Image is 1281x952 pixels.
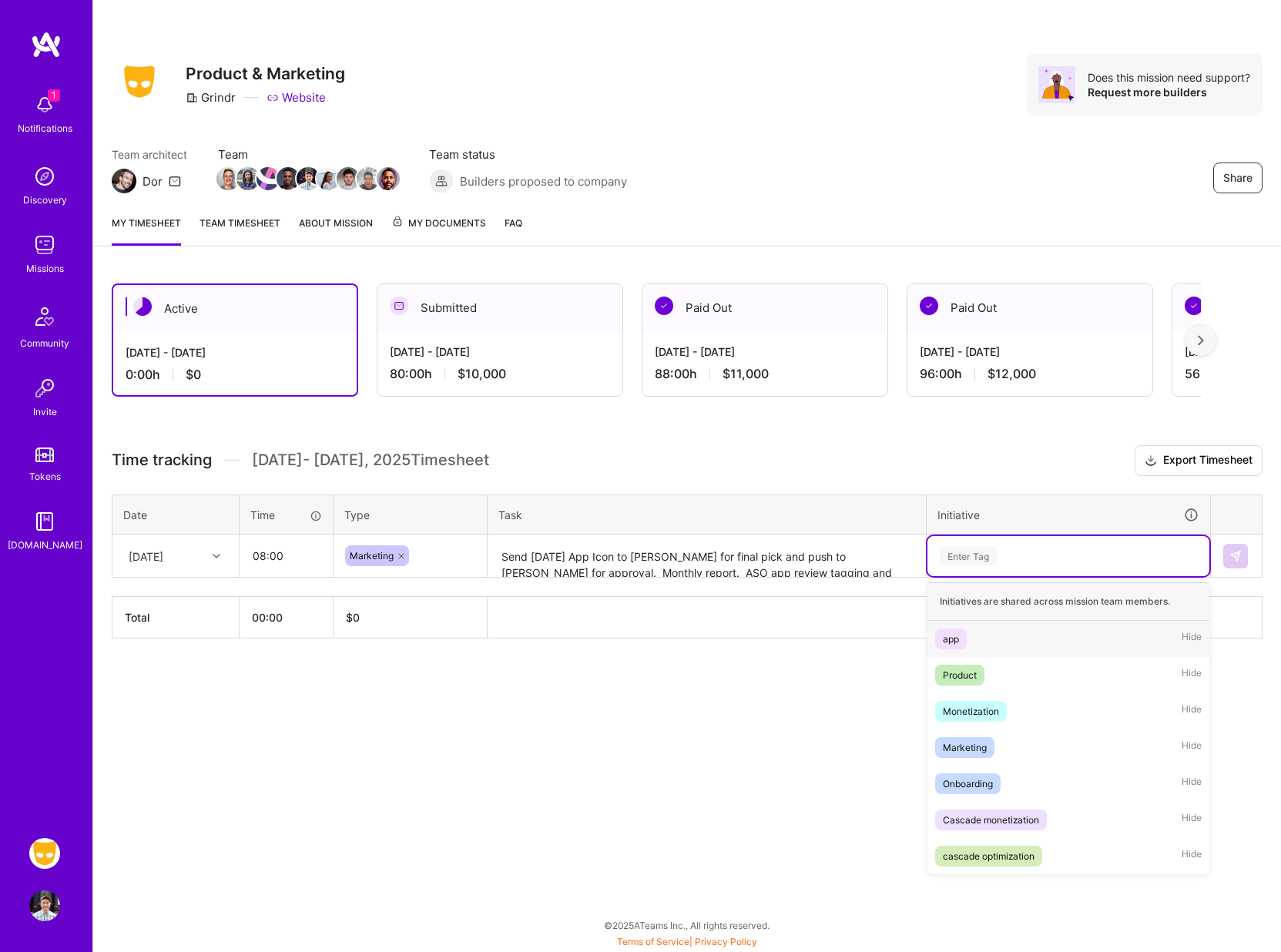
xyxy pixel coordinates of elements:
[277,167,300,190] img: Team Member Avatar
[92,906,1281,944] div: © 2025 ATeams Inc., All rights reserved.
[25,838,64,869] a: Grindr: Product & Marketing
[18,120,72,136] div: Notifications
[169,175,181,187] i: icon Mail
[26,298,63,335] img: Community
[907,284,1152,331] div: Paid Out
[20,335,69,351] div: Community
[278,166,298,192] a: Team Member Avatar
[940,544,997,568] div: Enter Tag
[236,167,260,190] img: Team Member Avatar
[1088,70,1250,85] div: Does this mission need support?
[297,167,320,190] img: Team Member Avatar
[943,667,977,683] div: Product
[1182,773,1202,794] span: Hide
[112,61,167,102] img: Company Logo
[1229,550,1242,562] img: Submit
[31,31,62,59] img: logo
[1182,737,1202,758] span: Hide
[29,468,61,484] div: Tokens
[358,166,378,192] a: Team Member Avatar
[252,451,489,470] span: [DATE] - [DATE] , 2025 Timesheet
[489,536,924,577] textarea: Send [DATE] App Icon to [PERSON_NAME] for final pick and push to [PERSON_NAME] for approval. Mont...
[29,506,60,537] img: guide book
[943,776,993,792] div: Onboarding
[927,582,1209,621] div: Initiatives are shared across mission team members.
[458,366,506,382] span: $10,000
[126,344,344,360] div: [DATE] - [DATE]
[257,167,280,190] img: Team Member Avatar
[390,344,610,360] div: [DATE] - [DATE]
[23,192,67,208] div: Discovery
[390,366,610,382] div: 80:00 h
[112,146,187,163] span: Team architect
[357,167,380,190] img: Team Member Avatar
[25,890,64,921] a: User Avatar
[298,166,318,192] a: Team Member Avatar
[186,89,236,106] div: Grindr
[655,366,875,382] div: 88:00 h
[112,597,240,639] th: Total
[391,215,486,246] a: My Documents
[505,215,522,246] a: FAQ
[216,167,240,190] img: Team Member Avatar
[29,838,60,869] img: Grindr: Product & Marketing
[1182,665,1202,686] span: Hide
[1182,846,1202,867] span: Hide
[1145,453,1157,469] i: icon Download
[988,366,1036,382] span: $12,000
[377,167,400,190] img: Team Member Avatar
[200,215,280,246] a: Team timesheet
[35,448,54,462] img: tokens
[143,173,163,189] div: Dor
[488,494,927,535] th: Task
[112,494,240,535] th: Date
[1135,445,1263,476] button: Export Timesheet
[1223,170,1252,186] span: Share
[617,936,757,947] span: |
[299,215,373,246] a: About Mission
[337,167,360,190] img: Team Member Avatar
[391,215,486,232] span: My Documents
[1182,810,1202,830] span: Hide
[29,373,60,404] img: Invite
[186,64,345,83] h3: Product & Marketing
[218,146,398,163] span: Team
[267,89,326,106] a: Website
[29,230,60,260] img: teamwork
[655,297,673,315] img: Paid Out
[642,284,887,331] div: Paid Out
[1038,66,1075,103] img: Avatar
[378,166,398,192] a: Team Member Avatar
[186,92,198,104] i: icon CompanyGray
[112,215,181,246] a: My timesheet
[460,173,627,189] span: Builders proposed to company
[29,89,60,120] img: bell
[943,703,999,719] div: Monetization
[112,451,212,470] span: Time tracking
[695,936,757,947] a: Privacy Policy
[429,146,627,163] span: Team status
[943,739,987,756] div: Marketing
[238,166,258,192] a: Team Member Avatar
[1182,701,1202,722] span: Hide
[48,89,60,102] span: 1
[920,366,1140,382] div: 96:00 h
[334,494,488,535] th: Type
[377,284,622,331] div: Submitted
[1182,629,1202,649] span: Hide
[317,167,340,190] img: Team Member Avatar
[350,550,394,561] span: Marketing
[723,366,769,382] span: $11,000
[943,631,959,647] div: app
[29,890,60,921] img: User Avatar
[129,548,163,564] div: [DATE]
[33,404,57,420] div: Invite
[937,506,1199,524] div: Initiative
[113,285,357,332] div: Active
[346,611,360,624] span: $ 0
[390,297,408,315] img: Submitted
[318,166,338,192] a: Team Member Avatar
[112,169,136,193] img: Team Architect
[943,848,1035,864] div: cascade optimization
[26,260,64,277] div: Missions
